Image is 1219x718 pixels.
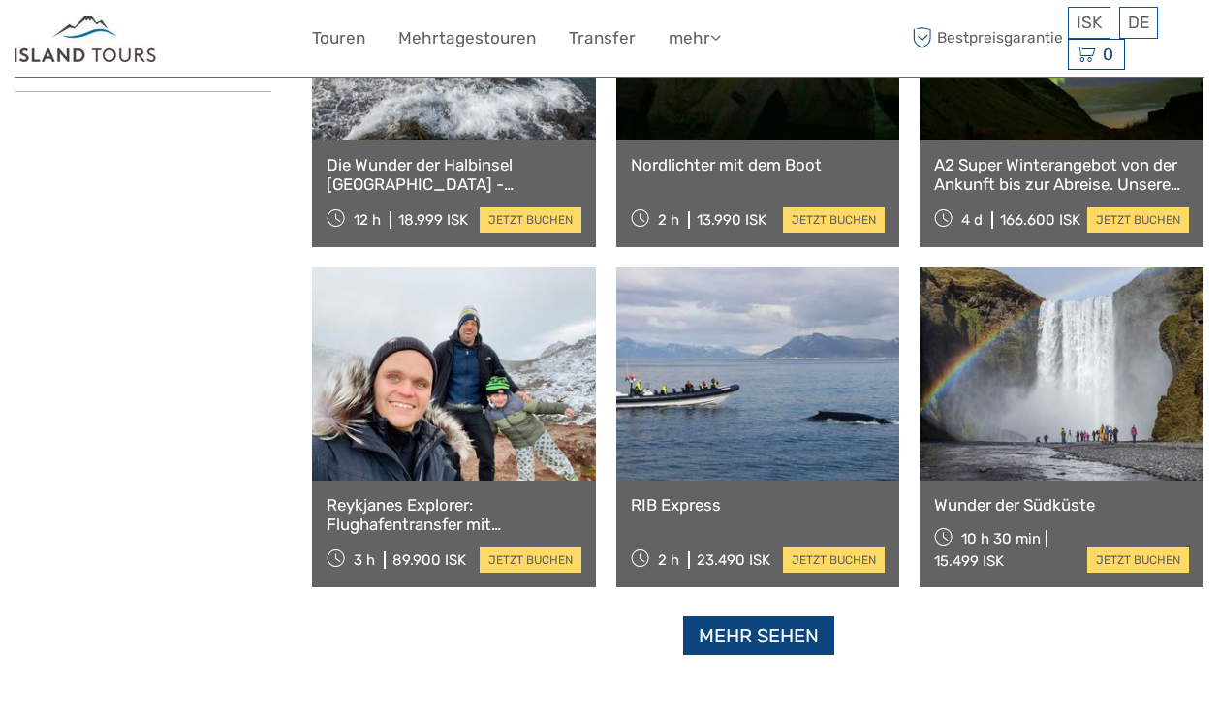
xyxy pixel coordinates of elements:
[1077,13,1102,32] span: ISK
[398,211,468,229] div: 18.999 ISK
[327,495,581,535] a: Reykjanes Explorer: Flughafentransfer mit Sightseeing-Abenteuer
[1087,547,1189,573] a: jetzt buchen
[783,547,885,573] a: jetzt buchen
[934,155,1189,195] a: A2 Super Winterangebot von der Ankunft bis zur Abreise. Unsere Bestseller und Northern Lights KOS...
[354,551,375,569] span: 3 h
[1100,45,1116,64] span: 0
[631,155,886,174] a: Nordlichter mit dem Boot
[961,211,983,229] span: 4 d
[1000,211,1080,229] div: 166.600 ISK
[1119,7,1158,39] div: DE
[1087,207,1189,233] a: jetzt buchen
[631,495,886,515] a: RIB Express
[658,211,679,229] span: 2 h
[697,551,770,569] div: 23.490 ISK
[934,495,1189,515] a: Wunder der Südküste
[961,530,1041,547] span: 10 h 30 min
[569,24,636,52] a: Transfer
[783,207,885,233] a: jetzt buchen
[934,552,1004,570] div: 15.499 ISK
[907,22,1063,54] span: Bestpreisgarantie
[683,616,834,656] a: Mehr sehen
[669,24,721,52] a: mehr
[480,207,581,233] a: jetzt buchen
[697,211,766,229] div: 13.990 ISK
[327,155,581,195] a: Die Wunder der Halbinsel [GEOGRAPHIC_DATA] - Kleingruppentour
[354,211,381,229] span: 12 h
[480,547,581,573] a: jetzt buchen
[312,24,365,52] a: Touren
[398,24,536,52] a: Mehrtagestouren
[15,15,158,62] img: Iceland ProTravel
[392,551,466,569] div: 89.900 ISK
[658,551,679,569] span: 2 h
